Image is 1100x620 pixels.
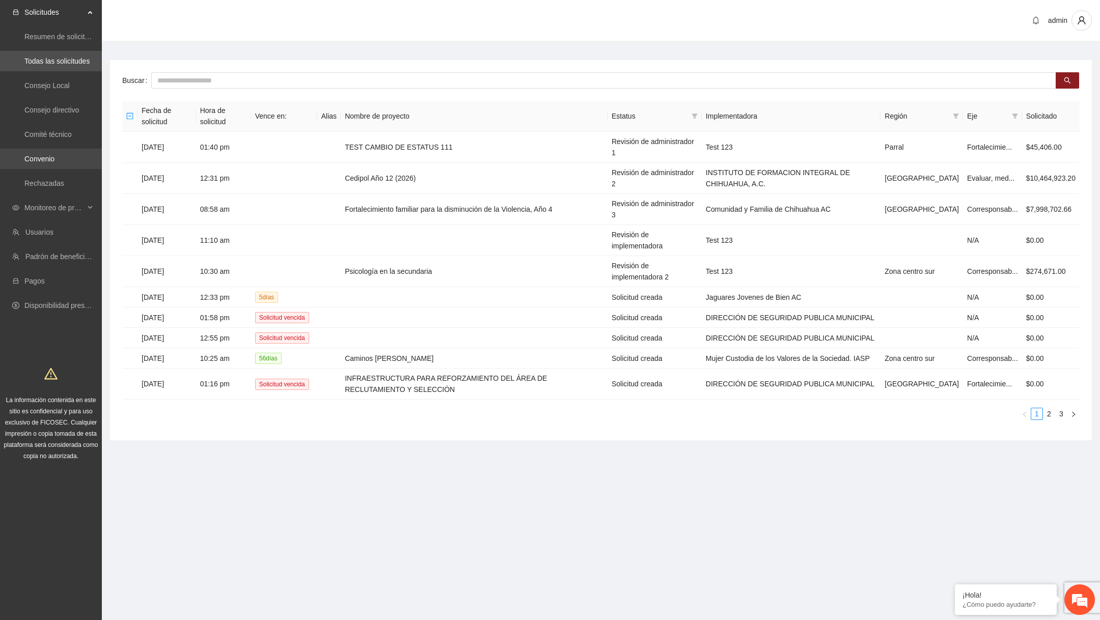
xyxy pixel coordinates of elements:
[196,132,251,163] td: 01:40 pm
[702,287,881,307] td: Jaguares Jovenes de Bien AC
[1056,408,1067,419] a: 3
[881,163,963,194] td: [GEOGRAPHIC_DATA]
[608,225,702,256] td: Revisión de implementadora
[196,256,251,287] td: 10:30 am
[5,278,194,314] textarea: Escriba su mensaje y pulse “Intro”
[1022,287,1080,307] td: $0.00
[702,348,881,369] td: Mujer Custodia de los Valores de la Sociedad. IASP
[1070,411,1077,417] span: right
[608,328,702,348] td: Solicitud creada
[1022,101,1080,132] th: Solicitado
[1012,113,1018,119] span: filter
[967,354,1018,362] span: Corresponsab...
[341,194,608,225] td: Fortalecimiento familiar para la disminución de la Violencia, Año 4
[167,5,191,30] div: Minimizar ventana de chat en vivo
[702,194,881,225] td: Comunidad y Familia de Chihuahua AC
[1022,348,1080,369] td: $0.00
[59,136,141,239] span: Estamos en línea.
[317,101,341,132] th: Alias
[24,33,139,41] a: Resumen de solicitudes por aprobar
[702,256,881,287] td: Test 123
[692,113,698,119] span: filter
[608,163,702,194] td: Revisión de administrador 2
[24,179,64,187] a: Rechazadas
[1022,328,1080,348] td: $0.00
[137,132,196,163] td: [DATE]
[137,328,196,348] td: [DATE]
[885,110,949,122] span: Región
[1022,256,1080,287] td: $274,671.00
[1031,408,1043,420] li: 1
[137,307,196,328] td: [DATE]
[1067,408,1080,420] li: Next Page
[953,113,959,119] span: filter
[963,591,1049,599] div: ¡Hola!
[12,9,19,16] span: inbox
[1055,408,1067,420] li: 3
[255,292,278,303] span: 5 día s
[1022,132,1080,163] td: $45,406.00
[24,277,45,285] a: Pagos
[196,369,251,400] td: 01:16 pm
[1022,369,1080,400] td: $0.00
[196,194,251,225] td: 08:58 am
[1022,163,1080,194] td: $10,464,923.20
[1022,411,1028,417] span: left
[702,132,881,163] td: Test 123
[1064,77,1071,85] span: search
[251,101,317,132] th: Vence en:
[255,332,309,344] span: Solicitud vencida
[24,57,90,65] a: Todas las solicitudes
[341,163,608,194] td: Cedipol Año 12 (2026)
[1022,194,1080,225] td: $7,998,702.66
[341,256,608,287] td: Psicología en la secundaria
[341,101,608,132] th: Nombre de proyecto
[967,267,1018,275] span: Corresponsab...
[25,228,53,236] a: Usuarios
[963,287,1022,307] td: N/A
[137,287,196,307] td: [DATE]
[196,348,251,369] td: 10:25 am
[608,132,702,163] td: Revisión de administrador 1
[137,194,196,225] td: [DATE]
[881,194,963,225] td: [GEOGRAPHIC_DATA]
[137,101,196,132] th: Fecha de solicitud
[53,52,171,65] div: Chatee con nosotros ahora
[255,379,309,390] span: Solicitud vencida
[25,252,100,261] a: Padrón de beneficiarios
[963,328,1022,348] td: N/A
[1028,12,1044,29] button: bell
[1019,408,1031,420] li: Previous Page
[690,108,700,124] span: filter
[126,112,133,120] span: minus-square
[341,369,608,400] td: INFRAESTRUCTURA PARA REFORZAMIENTO DEL ÁREA DE RECLUTAMIENTO Y SELECCIÓN
[137,348,196,369] td: [DATE]
[1043,408,1055,419] a: 2
[12,204,19,211] span: eye
[967,205,1018,213] span: Corresponsab...
[608,287,702,307] td: Solicitud creada
[196,101,251,132] th: Hora de solicitud
[608,348,702,369] td: Solicitud creada
[881,132,963,163] td: Parral
[881,256,963,287] td: Zona centro sur
[137,225,196,256] td: [DATE]
[24,198,85,218] span: Monitoreo de proyectos
[44,367,58,380] span: warning
[137,163,196,194] td: [DATE]
[881,348,963,369] td: Zona centro sur
[1071,10,1092,31] button: user
[1056,72,1079,89] button: search
[341,132,608,163] td: TEST CAMBIO DE ESTATUS 111
[196,163,251,194] td: 12:31 pm
[967,143,1012,151] span: Fortalecimie...
[255,312,309,323] span: Solicitud vencida
[137,256,196,287] td: [DATE]
[702,225,881,256] td: Test 123
[196,287,251,307] td: 12:33 pm
[702,369,881,400] td: DIRECCIÓN DE SEGURIDAD PUBLICA MUNICIPAL
[608,307,702,328] td: Solicitud creada
[963,307,1022,328] td: N/A
[24,130,72,138] a: Comité técnico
